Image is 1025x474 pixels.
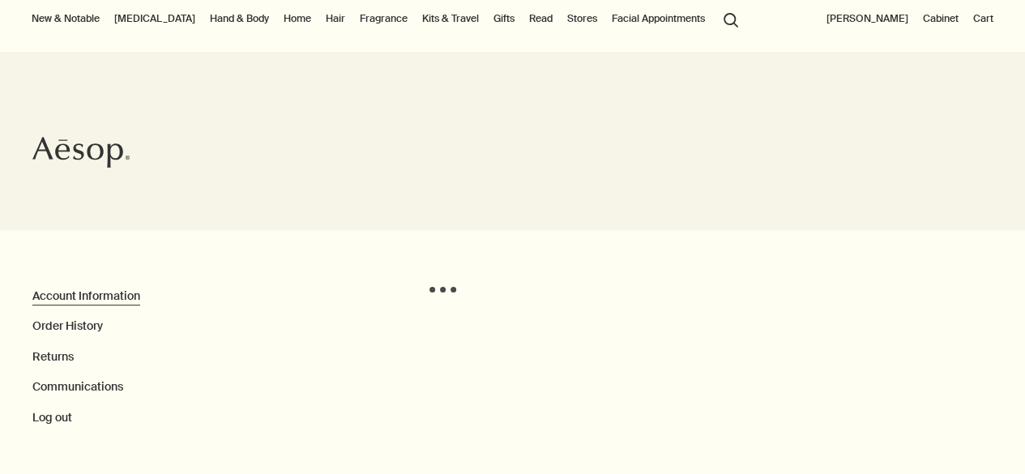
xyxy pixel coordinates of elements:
a: Read [526,9,556,28]
a: Hair [322,9,348,28]
a: Kits & Travel [419,9,482,28]
nav: My Account Page Menu Navigation [32,287,427,426]
button: New & Notable [28,9,103,28]
a: Gifts [490,9,518,28]
button: [PERSON_NAME] [823,9,912,28]
a: Hand & Body [207,9,272,28]
button: Stores [564,9,600,28]
a: Cabinet [920,9,962,28]
a: Returns [32,349,74,364]
button: Log out [32,410,72,426]
a: Home [280,9,314,28]
a: Account Information [32,288,140,303]
a: Communications [32,379,123,394]
button: Open search [716,3,745,34]
a: Order History [32,318,103,333]
a: Facial Appointments [609,9,708,28]
button: Cart [970,9,997,28]
a: [MEDICAL_DATA] [111,9,199,28]
a: Aesop [28,132,134,177]
svg: Aesop [32,136,130,169]
a: Fragrance [357,9,411,28]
